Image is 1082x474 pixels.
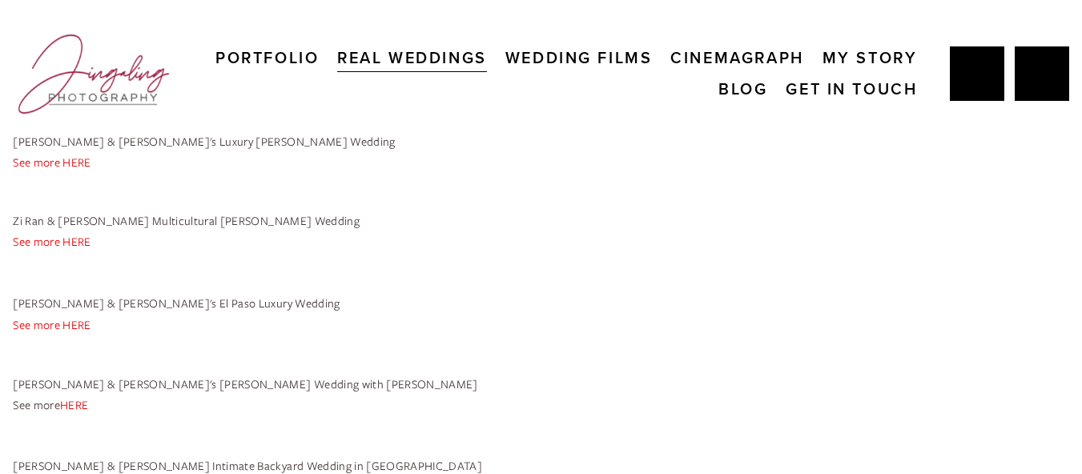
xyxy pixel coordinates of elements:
p: [PERSON_NAME] & [PERSON_NAME]'s El Paso Luxury Wedding [13,292,1069,315]
div: [PERSON_NAME] & [PERSON_NAME]'s [PERSON_NAME] Wedding with [PERSON_NAME] [13,376,1069,416]
a: Real Weddings [337,42,487,74]
a: Jing Yang [950,46,1004,101]
a: Get In Touch [786,74,917,106]
div: [PERSON_NAME] & [PERSON_NAME]'s Luxury [PERSON_NAME] Wedding [13,133,1069,174]
a: Cinemagraph [670,42,803,74]
a: See more HERE [13,234,91,249]
a: Portfolio [215,42,319,74]
a: My Story [823,42,918,74]
a: See more HERE [13,155,91,170]
a: See more HERE [13,317,91,332]
p: See more [13,394,1069,416]
a: Blog [718,74,767,106]
a: Wedding Films [505,42,653,74]
div: Zi Ran & [PERSON_NAME] Multicultural [PERSON_NAME] Wedding [13,212,1069,253]
a: HERE [60,397,88,412]
img: Jingaling Photography [13,27,175,121]
a: Instagram [1015,46,1069,101]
